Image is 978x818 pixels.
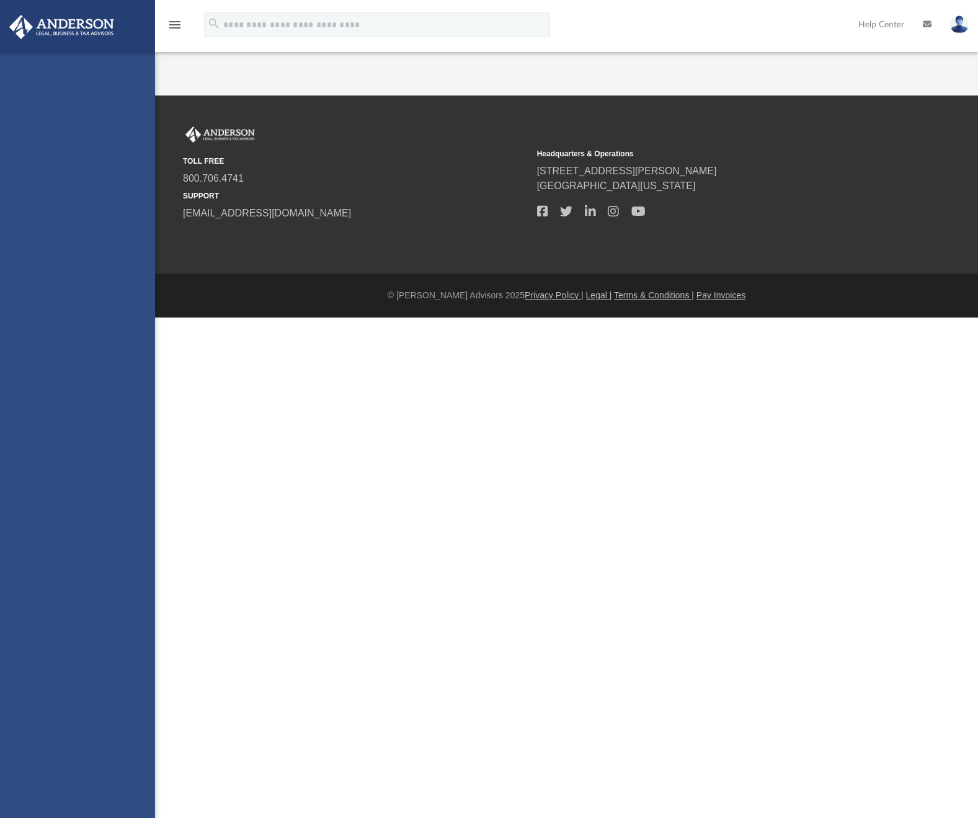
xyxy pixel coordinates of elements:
[183,173,244,184] a: 800.706.4741
[6,15,118,39] img: Anderson Advisors Platinum Portal
[207,17,221,30] i: search
[537,148,882,159] small: Headquarters & Operations
[696,290,745,300] a: Pay Invoices
[586,290,612,300] a: Legal |
[525,290,584,300] a: Privacy Policy |
[183,190,528,202] small: SUPPORT
[183,156,528,167] small: TOLL FREE
[167,24,182,32] a: menu
[183,208,351,218] a: [EMAIL_ADDRESS][DOMAIN_NAME]
[950,16,969,33] img: User Pic
[614,290,694,300] a: Terms & Conditions |
[167,17,182,32] i: menu
[537,180,696,191] a: [GEOGRAPHIC_DATA][US_STATE]
[537,166,717,176] a: [STREET_ADDRESS][PERSON_NAME]
[183,127,257,143] img: Anderson Advisors Platinum Portal
[155,289,978,302] div: © [PERSON_NAME] Advisors 2025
